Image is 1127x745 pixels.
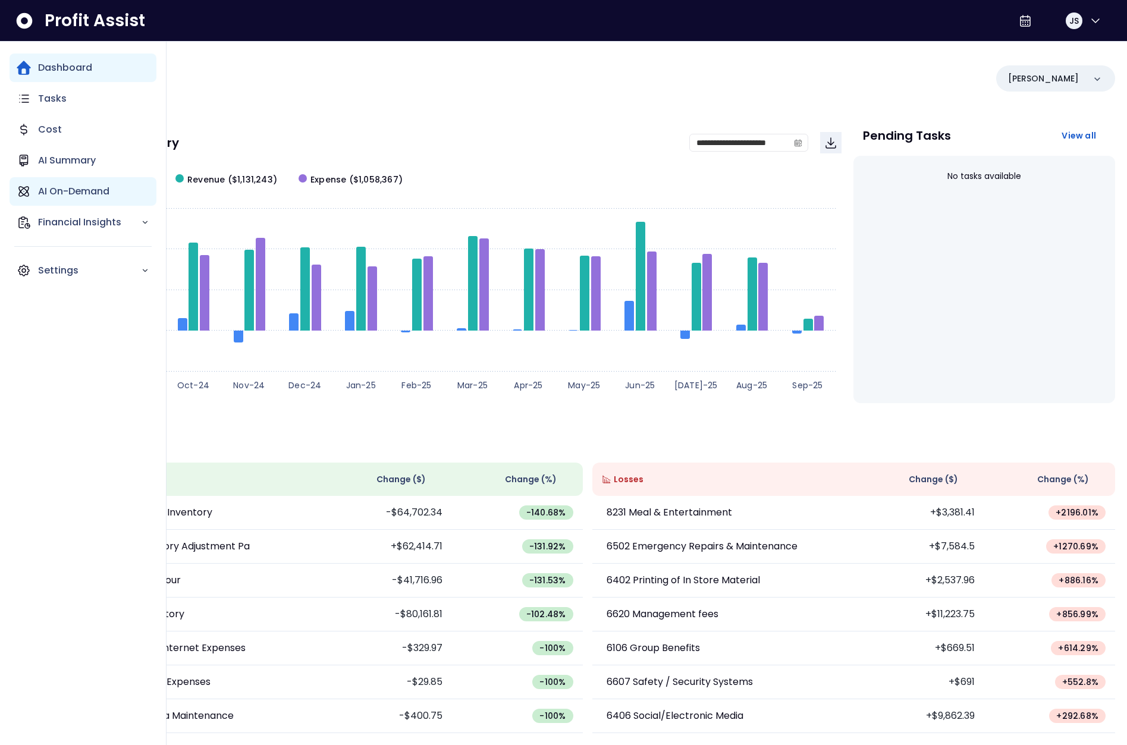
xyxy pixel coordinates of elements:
p: 6607 Safety / Security Systems [607,675,753,689]
span: -131.53 % [529,574,566,586]
text: Jun-25 [625,379,655,391]
text: May-25 [568,379,600,391]
td: +$7,584.5 [853,530,984,564]
span: Change (%) [505,473,557,486]
td: +$669.51 [853,631,984,665]
p: AI On-Demand [38,184,109,199]
td: -$80,161.81 [321,598,452,631]
td: +$2,537.96 [853,564,984,598]
span: View all [1062,130,1096,142]
text: Apr-25 [514,379,542,391]
button: Download [820,132,842,153]
td: +$691 [853,665,984,699]
p: 6406 Social/Electronic Media [607,709,743,723]
span: -140.68 % [526,507,566,518]
p: 6402 Printing of In Store Material [607,573,760,587]
td: -$329.97 [321,631,452,665]
td: -$41,716.96 [321,564,452,598]
p: Settings [38,263,141,278]
p: [PERSON_NAME] [1008,73,1079,85]
text: Mar-25 [457,379,488,391]
span: -100 % [539,710,566,722]
td: +$9,862.39 [853,699,984,733]
span: Expense ($1,058,367) [310,174,403,186]
span: JS [1069,15,1079,27]
span: + 1270.69 % [1053,540,1098,552]
span: -131.92 % [529,540,566,552]
span: -100 % [539,642,566,654]
span: Revenue ($1,131,243) [187,174,277,186]
p: 6502 Emergency Repairs & Maintenance [607,539,798,554]
td: -$400.75 [321,699,452,733]
p: Financial Insights [38,215,141,230]
p: 6106 Group Benefits [607,641,700,655]
p: Tasks [38,92,67,106]
span: + 2196.01 % [1056,507,1098,518]
span: + 552.8 % [1062,676,1098,688]
span: Change ( $ ) [909,473,958,486]
p: Pending Tasks [863,130,951,142]
text: [DATE]-25 [674,379,718,391]
span: + 886.16 % [1059,574,1098,586]
p: AI Summary [38,153,96,168]
span: Losses [614,473,643,486]
text: Nov-24 [233,379,265,391]
td: +$11,223.75 [853,598,984,631]
p: Dashboard [38,61,92,75]
svg: calendar [794,139,802,147]
td: +$3,381.41 [853,496,984,530]
text: Oct-24 [177,379,209,391]
text: Aug-25 [736,379,767,391]
span: Change ( $ ) [376,473,426,486]
p: Cost [38,122,62,137]
text: Feb-25 [401,379,431,391]
span: Profit Assist [45,10,145,32]
span: + 614.29 % [1058,642,1098,654]
td: -$29.85 [321,665,452,699]
text: Sep-25 [792,379,823,391]
text: Jan-25 [346,379,376,391]
p: 8231 Meal & Entertainment [607,505,732,520]
p: 6620 Management fees [607,607,718,621]
td: -$64,702.34 [321,496,452,530]
p: Wins & Losses [59,436,1115,448]
span: Change (%) [1037,473,1089,486]
text: Dec-24 [288,379,321,391]
span: -100 % [539,676,566,688]
span: + 856.99 % [1056,608,1098,620]
span: -102.48 % [526,608,566,620]
td: +$62,414.71 [321,530,452,564]
div: No tasks available [863,161,1106,192]
span: + 292.68 % [1056,710,1098,722]
button: View all [1052,125,1106,146]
